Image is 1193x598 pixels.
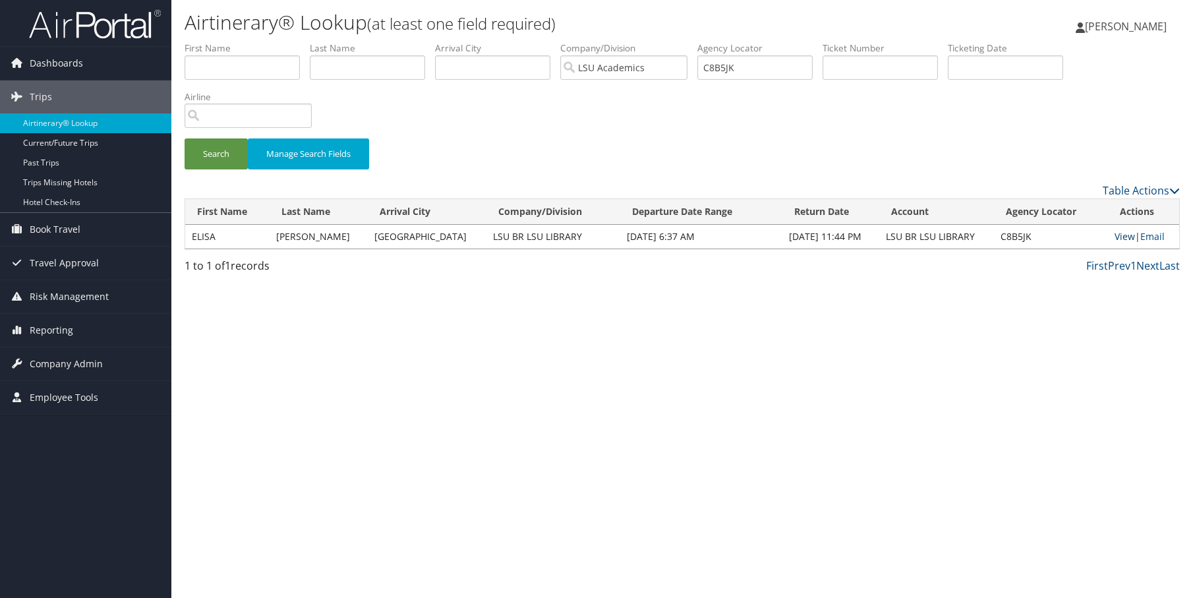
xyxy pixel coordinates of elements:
[30,213,80,246] span: Book Travel
[823,42,948,55] label: Ticket Number
[620,225,782,249] td: [DATE] 6:37 AM
[620,199,782,225] th: Departure Date Range: activate to sort column ascending
[486,225,621,249] td: LSU BR LSU LIBRARY
[270,225,367,249] td: [PERSON_NAME]
[1103,183,1180,198] a: Table Actions
[30,280,109,313] span: Risk Management
[879,225,994,249] td: LSU BR LSU LIBRARY
[1086,258,1108,273] a: First
[270,199,367,225] th: Last Name: activate to sort column descending
[782,225,879,249] td: [DATE] 11:44 PM
[1085,19,1167,34] span: [PERSON_NAME]
[185,42,310,55] label: First Name
[248,138,369,169] button: Manage Search Fields
[185,258,419,280] div: 1 to 1 of records
[1130,258,1136,273] a: 1
[30,47,83,80] span: Dashboards
[368,225,486,249] td: [GEOGRAPHIC_DATA]
[30,381,98,414] span: Employee Tools
[30,314,73,347] span: Reporting
[879,199,994,225] th: Account: activate to sort column ascending
[1076,7,1180,46] a: [PERSON_NAME]
[994,225,1108,249] td: C8B5JK
[435,42,560,55] label: Arrival City
[29,9,161,40] img: airportal-logo.png
[1115,230,1135,243] a: View
[486,199,621,225] th: Company/Division
[994,199,1108,225] th: Agency Locator: activate to sort column ascending
[697,42,823,55] label: Agency Locator
[185,138,248,169] button: Search
[948,42,1073,55] label: Ticketing Date
[368,199,486,225] th: Arrival City: activate to sort column ascending
[310,42,435,55] label: Last Name
[185,9,848,36] h1: Airtinerary® Lookup
[560,42,697,55] label: Company/Division
[185,225,270,249] td: ELISA
[30,247,99,280] span: Travel Approval
[30,347,103,380] span: Company Admin
[1136,258,1159,273] a: Next
[1108,199,1179,225] th: Actions
[1108,225,1179,249] td: |
[367,13,556,34] small: (at least one field required)
[30,80,52,113] span: Trips
[1108,258,1130,273] a: Prev
[225,258,231,273] span: 1
[185,199,270,225] th: First Name: activate to sort column ascending
[1140,230,1165,243] a: Email
[185,90,322,104] label: Airline
[1159,258,1180,273] a: Last
[782,199,879,225] th: Return Date: activate to sort column ascending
